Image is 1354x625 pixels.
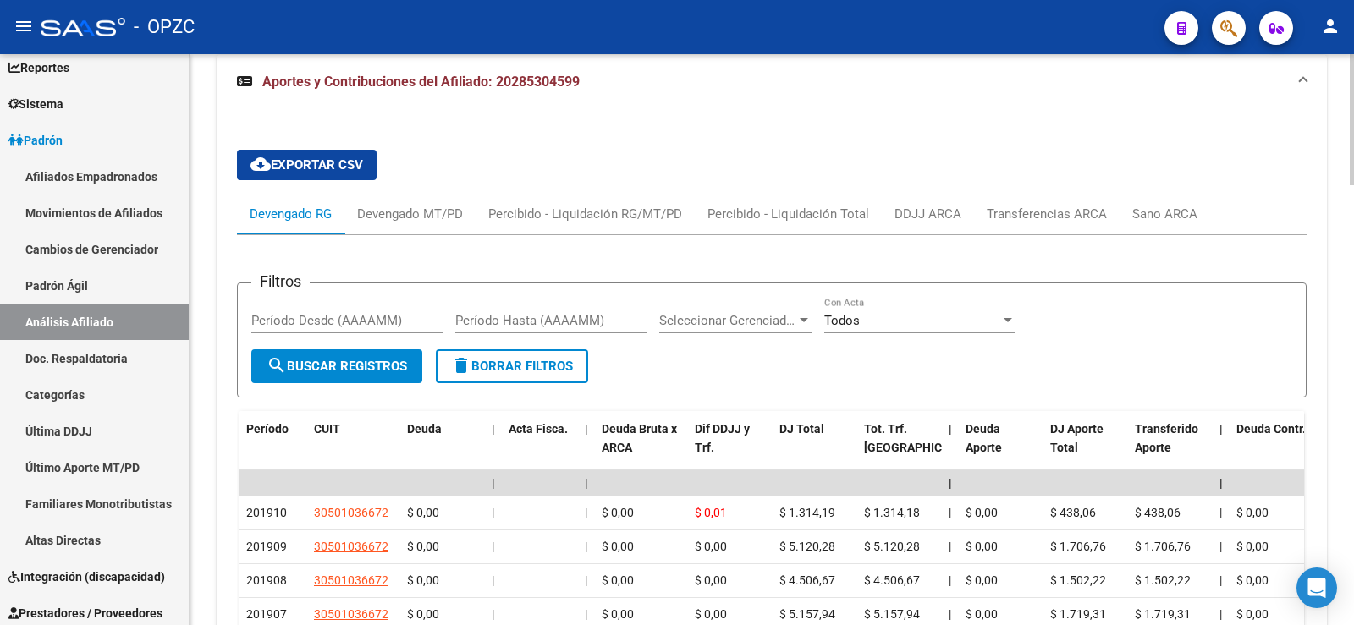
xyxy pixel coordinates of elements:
[314,506,388,519] span: 30501036672
[1132,205,1197,223] div: Sano ARCA
[688,411,773,485] datatable-header-cell: Dif DDJJ y Trf.
[602,573,634,587] span: $ 0,00
[695,422,750,455] span: Dif DDJJ y Trf.
[578,411,595,485] datatable-header-cell: |
[8,604,162,622] span: Prestadores / Proveedores
[585,607,587,621] span: |
[695,607,727,621] span: $ 0,00
[407,607,439,621] span: $ 0,00
[894,205,961,223] div: DDJJ ARCA
[602,540,634,553] span: $ 0,00
[246,506,287,519] span: 201910
[246,540,287,553] span: 201909
[8,58,69,77] span: Reportes
[1230,411,1314,485] datatable-header-cell: Deuda Contr.
[509,422,568,436] span: Acta Fisca.
[237,150,377,180] button: Exportar CSV
[492,573,494,587] span: |
[407,540,439,553] span: $ 0,00
[779,607,835,621] span: $ 5.157,94
[407,422,442,436] span: Deuda
[864,540,920,553] span: $ 5.120,28
[451,359,573,374] span: Borrar Filtros
[942,411,959,485] datatable-header-cell: |
[864,422,979,455] span: Tot. Trf. [GEOGRAPHIC_DATA]
[8,131,63,150] span: Padrón
[250,205,332,223] div: Devengado RG
[695,540,727,553] span: $ 0,00
[959,411,1043,485] datatable-header-cell: Deuda Aporte
[239,411,307,485] datatable-header-cell: Período
[1219,607,1222,621] span: |
[250,157,363,173] span: Exportar CSV
[267,355,287,376] mat-icon: search
[1236,422,1306,436] span: Deuda Contr.
[1236,607,1269,621] span: $ 0,00
[8,95,63,113] span: Sistema
[1135,573,1191,587] span: $ 1.502,22
[1050,506,1096,519] span: $ 438,06
[262,74,580,90] span: Aportes y Contribuciones del Afiliado: 20285304599
[966,540,998,553] span: $ 0,00
[949,476,952,490] span: |
[246,607,287,621] span: 201907
[966,422,1002,455] span: Deuda Aporte
[134,8,195,46] span: - OPZC
[407,506,439,519] span: $ 0,00
[779,540,835,553] span: $ 5.120,28
[1135,506,1181,519] span: $ 438,06
[314,607,388,621] span: 30501036672
[1135,607,1191,621] span: $ 1.719,31
[1128,411,1213,485] datatable-header-cell: Transferido Aporte
[1236,573,1269,587] span: $ 0,00
[949,573,951,587] span: |
[1213,411,1230,485] datatable-header-cell: |
[492,422,495,436] span: |
[1236,540,1269,553] span: $ 0,00
[595,411,688,485] datatable-header-cell: Deuda Bruta x ARCA
[451,355,471,376] mat-icon: delete
[1236,506,1269,519] span: $ 0,00
[492,476,495,490] span: |
[585,573,587,587] span: |
[251,349,422,383] button: Buscar Registros
[502,411,578,485] datatable-header-cell: Acta Fisca.
[1050,573,1106,587] span: $ 1.502,22
[707,205,869,223] div: Percibido - Liquidación Total
[864,573,920,587] span: $ 4.506,67
[779,573,835,587] span: $ 4.506,67
[949,506,951,519] span: |
[966,573,998,587] span: $ 0,00
[400,411,485,485] datatable-header-cell: Deuda
[949,422,952,436] span: |
[250,154,271,174] mat-icon: cloud_download
[488,205,682,223] div: Percibido - Liquidación RG/MT/PD
[357,205,463,223] div: Devengado MT/PD
[773,411,857,485] datatable-header-cell: DJ Total
[246,422,289,436] span: Período
[1043,411,1128,485] datatable-header-cell: DJ Aporte Total
[779,422,824,436] span: DJ Total
[1135,540,1191,553] span: $ 1.706,76
[251,270,310,293] h3: Filtros
[492,506,494,519] span: |
[966,506,998,519] span: $ 0,00
[1050,540,1106,553] span: $ 1.706,76
[1050,422,1104,455] span: DJ Aporte Total
[949,607,951,621] span: |
[8,567,165,586] span: Integración (discapacidad)
[314,573,388,587] span: 30501036672
[1219,476,1223,490] span: |
[695,506,727,519] span: $ 0,01
[492,607,494,621] span: |
[314,422,340,436] span: CUIT
[779,506,835,519] span: $ 1.314,19
[864,506,920,519] span: $ 1.314,18
[307,411,400,485] datatable-header-cell: CUIT
[585,422,588,436] span: |
[217,55,1327,109] mat-expansion-panel-header: Aportes y Contribuciones del Afiliado: 20285304599
[492,540,494,553] span: |
[314,540,388,553] span: 30501036672
[407,573,439,587] span: $ 0,00
[864,607,920,621] span: $ 5.157,94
